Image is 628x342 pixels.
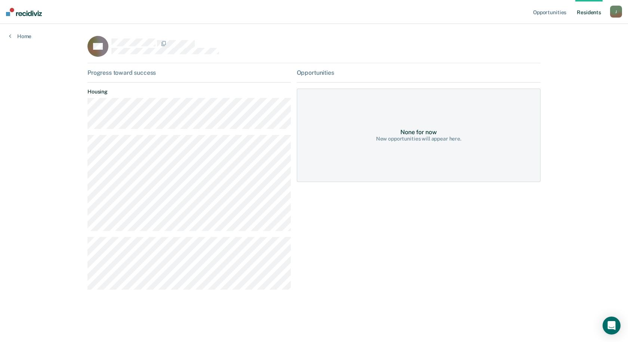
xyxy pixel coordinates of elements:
dt: Housing [87,89,291,95]
a: Home [9,33,31,40]
button: J [610,6,622,18]
div: None for now [400,129,437,136]
img: Recidiviz [6,8,42,16]
div: Opportunities [297,69,541,76]
div: New opportunities will appear here. [376,136,461,142]
div: Open Intercom Messenger [603,317,621,335]
div: Progress toward success [87,69,291,76]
